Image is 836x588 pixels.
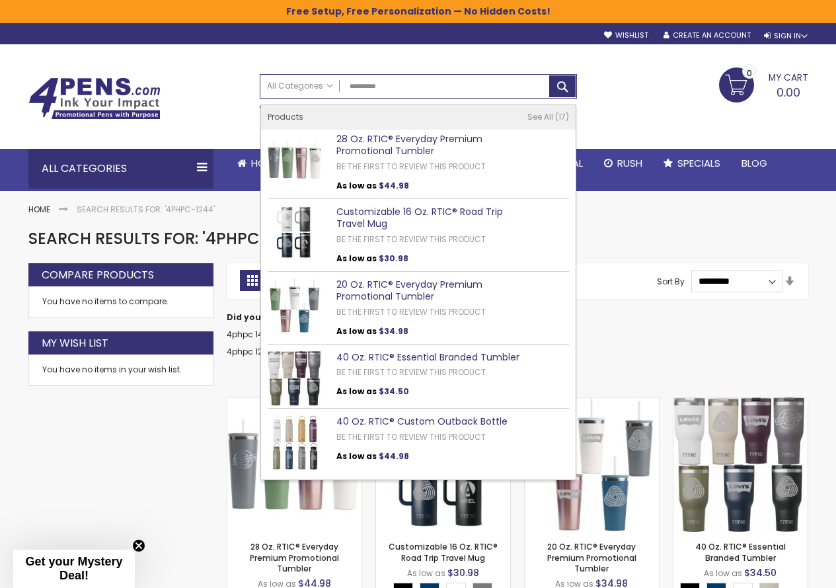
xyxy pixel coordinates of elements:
[28,204,50,215] a: Home
[336,386,377,397] span: As low as
[336,132,482,158] a: 28 Oz. RTIC® Everyday Premium Promotional Tumbler
[336,205,503,231] a: Customizable 16 Oz. RTIC® Road Trip Travel Mug
[336,233,486,245] a: Be the first to review this product
[267,81,333,91] span: All Categories
[677,156,720,170] span: Specials
[719,67,808,101] a: 0.00 0
[227,398,361,532] img: 28 Oz. RTIC® Everyday Premium Promotional Tumbler
[268,111,303,122] span: Products
[28,286,213,317] div: You have no items to compare.
[28,228,308,249] span: Search results for: '4PHPC-1244'
[13,550,135,588] div: Get your Mystery Deal!Close teaser
[379,386,409,397] span: $34.50
[547,541,636,573] a: 20 Oz. RTIC® Everyday Premium Promotional Tumbler
[227,346,276,357] a: 4phpc 12pm
[227,329,268,340] a: 4phpc 144
[227,149,289,178] a: Home
[466,99,577,125] div: Free shipping on pen orders over $199
[664,30,751,40] a: Create an Account
[653,149,731,178] a: Specials
[727,552,836,588] iframe: Google Customer Reviews
[336,306,486,317] a: Be the first to review this product
[268,206,322,260] img: Customizable 16 Oz. RTIC® Road Trip Travel Mug
[240,270,265,291] strong: Grid
[447,566,479,579] span: $30.98
[336,351,519,364] a: 40 Oz. RTIC® Essential Branded Tumbler
[42,336,108,351] strong: My Wish List
[731,149,778,178] a: Blog
[741,156,767,170] span: Blog
[268,351,322,405] img: 40 Oz. RTIC® Essential Branded Tumbler
[268,133,322,187] img: 28 Oz. RTIC® Everyday Premium Promotional Tumbler
[604,30,648,40] a: Wishlist
[336,431,486,442] a: Be the first to review this product
[28,77,161,120] img: 4Pens Custom Pens and Promotional Products
[527,111,553,122] span: See All
[379,325,408,337] span: $34.98
[747,67,752,79] span: 0
[42,364,200,375] div: You have no items in your wish list.
[251,156,278,170] span: Home
[657,275,685,286] label: Sort By
[260,75,340,97] a: All Categories
[379,253,408,264] span: $30.98
[42,268,154,282] strong: Compare Products
[132,539,145,552] button: Close teaser
[77,204,215,215] strong: Search results for: '4PHPC-1244'
[268,278,322,333] img: 20 Oz. RTIC® Everyday Premium Promotional Tumbler
[268,415,322,470] img: 40 Oz. RTIC® Custom Outback Bottle
[28,149,213,189] div: All Categories
[227,312,808,323] dt: Did you mean
[777,84,800,101] span: 0.00
[379,450,409,462] span: $44.98
[336,180,377,191] span: As low as
[525,398,659,532] img: 20 Oz. RTIC® Everyday Premium Promotional Tumbler
[336,450,377,462] span: As low as
[764,31,808,41] div: Sign In
[527,112,569,122] a: See All 17
[336,366,486,378] a: Be the first to review this product
[336,253,377,264] span: As low as
[525,397,659,408] a: 20 Oz. RTIC® Everyday Premium Promotional Tumbler
[379,180,409,191] span: $44.98
[555,111,569,122] span: 17
[227,397,361,408] a: 28 Oz. RTIC® Everyday Premium Promotional Tumbler
[593,149,653,178] a: Rush
[336,415,508,428] a: 40 Oz. RTIC® Custom Outback Bottle
[250,541,339,573] a: 28 Oz. RTIC® Everyday Premium Promotional Tumbler
[704,567,742,579] span: As low as
[617,156,642,170] span: Rush
[336,325,377,337] span: As low as
[336,278,482,304] a: 20 Oz. RTIC® Everyday Premium Promotional Tumbler
[673,398,808,532] img: 40 Oz. RTIC® Essential Branded Tumbler
[25,555,122,582] span: Get your Mystery Deal!
[695,541,786,563] a: 40 Oz. RTIC® Essential Branded Tumbler
[407,567,445,579] span: As low as
[673,397,808,408] a: 40 Oz. RTIC® Essential Branded Tumbler
[389,541,498,563] a: Customizable 16 Oz. RTIC® Road Trip Travel Mug
[336,161,486,172] a: Be the first to review this product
